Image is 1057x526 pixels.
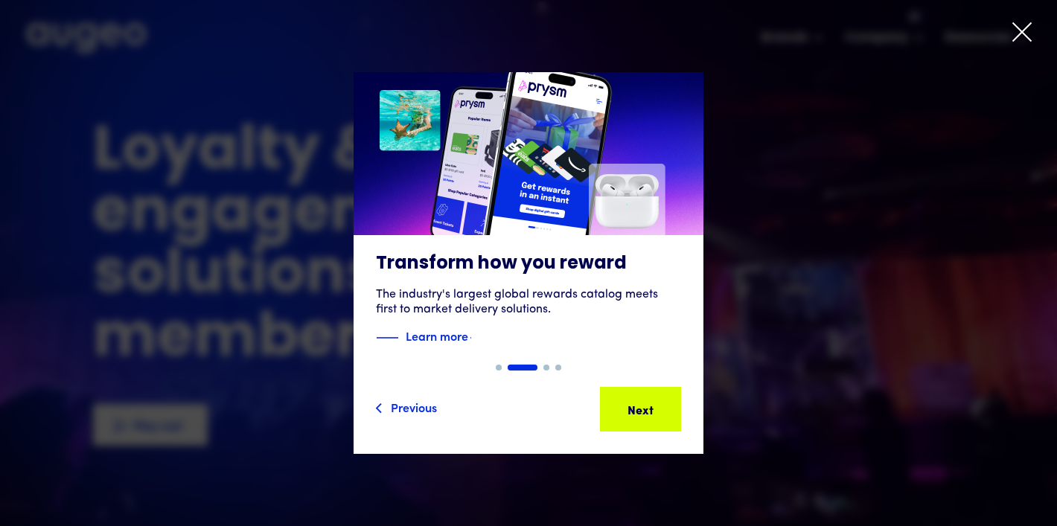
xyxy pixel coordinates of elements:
[354,72,703,365] a: Transform how you rewardThe industry's largest global rewards catalog meets first to market deliv...
[543,365,549,371] div: Show slide 3 of 4
[376,329,398,347] img: Blue decorative line
[555,365,561,371] div: Show slide 4 of 4
[391,398,437,416] div: Previous
[406,327,468,344] strong: Learn more
[376,253,681,275] h3: Transform how you reward
[376,287,681,317] div: The industry's largest global rewards catalog meets first to market delivery solutions.
[496,365,502,371] div: Show slide 1 of 4
[600,387,681,432] a: Next
[470,329,492,347] img: Blue text arrow
[508,365,537,371] div: Show slide 2 of 4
